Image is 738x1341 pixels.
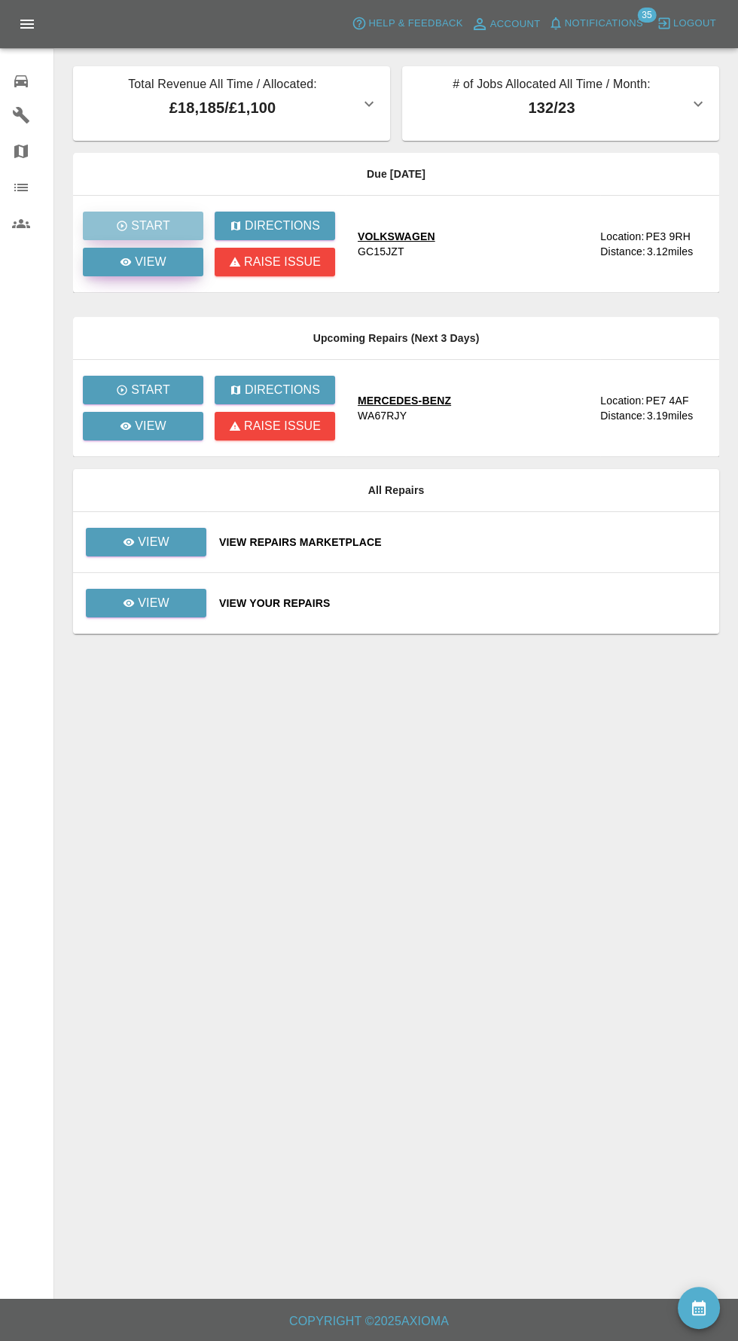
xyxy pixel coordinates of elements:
a: MERCEDES-BENZWA67RJY [358,393,588,423]
div: Location: [600,229,644,244]
p: Directions [245,381,320,399]
div: 3.19 miles [647,408,707,423]
div: 3.12 miles [647,244,707,259]
a: View [86,528,206,556]
button: Directions [215,376,335,404]
a: View [83,412,203,440]
p: Start [131,381,170,399]
a: View [83,248,203,276]
div: GC15JZT [358,244,404,259]
p: View [138,594,169,612]
span: Account [490,16,541,33]
button: Raise issue [215,412,335,440]
div: VOLKSWAGEN [358,229,435,244]
button: Logout [653,12,720,35]
a: View [86,589,206,617]
p: View [135,417,166,435]
a: Location:PE7 4AFDistance:3.19miles [600,393,707,423]
button: Help & Feedback [348,12,466,35]
p: Raise issue [244,253,321,271]
div: Distance: [600,408,645,423]
button: Directions [215,212,335,240]
th: Upcoming Repairs (Next 3 Days) [73,317,719,360]
div: MERCEDES-BENZ [358,393,451,408]
button: # of Jobs Allocated All Time / Month:132/23 [402,66,719,141]
a: View Repairs Marketplace [219,535,707,550]
div: Distance: [600,244,645,259]
a: View [85,596,207,608]
p: 132 / 23 [414,96,689,119]
div: Location: [600,393,644,408]
a: Account [467,12,544,36]
p: £18,185 / £1,100 [85,96,360,119]
p: Raise issue [244,417,321,435]
button: availability [678,1287,720,1329]
div: PE7 4AF [645,393,688,408]
span: 35 [637,8,656,23]
p: View [135,253,166,271]
p: View [138,533,169,551]
button: Raise issue [215,248,335,276]
div: PE3 9RH [645,229,690,244]
div: WA67RJY [358,408,407,423]
button: Total Revenue All Time / Allocated:£18,185/£1,100 [73,66,390,141]
p: # of Jobs Allocated All Time / Month: [414,75,689,96]
span: Logout [673,15,716,32]
a: View Your Repairs [219,596,707,611]
button: Notifications [544,12,647,35]
button: Open drawer [9,6,45,42]
p: Directions [245,217,320,235]
a: Location:PE3 9RHDistance:3.12miles [600,229,707,259]
p: Total Revenue All Time / Allocated: [85,75,360,96]
span: Notifications [565,15,643,32]
a: View [85,535,207,547]
h6: Copyright © 2025 Axioma [12,1311,726,1332]
button: Start [83,376,203,404]
th: Due [DATE] [73,153,719,196]
a: VOLKSWAGENGC15JZT [358,229,588,259]
span: Help & Feedback [368,15,462,32]
th: All Repairs [73,469,719,512]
